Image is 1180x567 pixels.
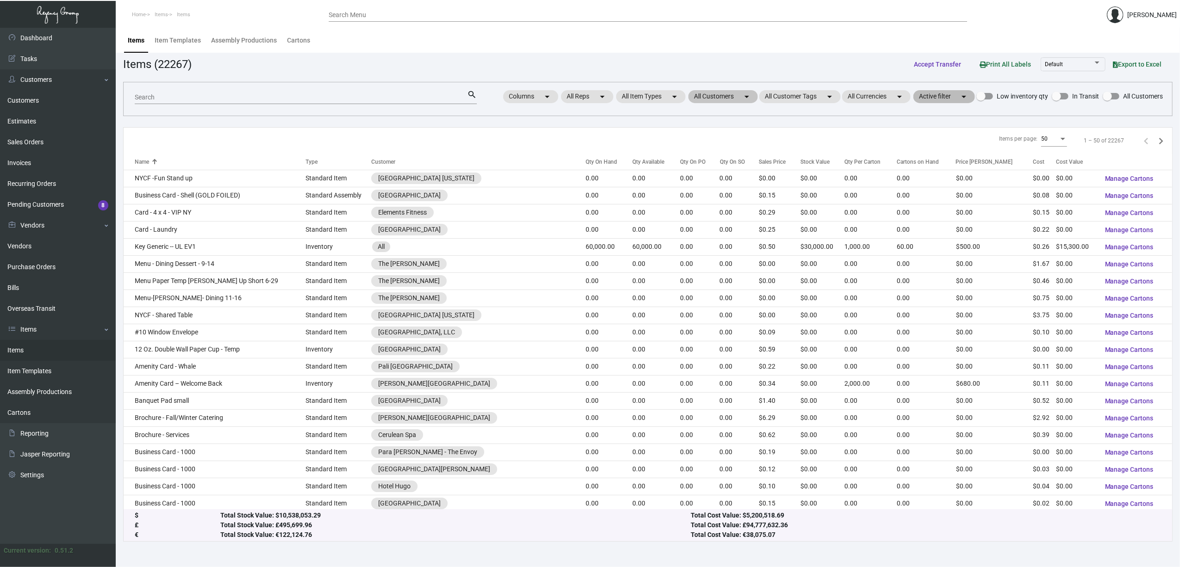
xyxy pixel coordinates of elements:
td: Business Card - Shell (GOLD FOILED) [124,187,306,204]
td: $0.00 [800,392,844,409]
td: $0.00 [800,170,844,187]
td: Standard Item [306,221,371,238]
div: Sales Price [759,158,786,166]
div: [GEOGRAPHIC_DATA], LLC [378,327,455,337]
td: 0.00 [633,375,680,392]
div: Price [PERSON_NAME] [956,158,1033,166]
div: Items [128,36,144,45]
td: Standard Item [306,170,371,187]
div: Qty On Hand [586,158,632,166]
td: $0.00 [800,272,844,290]
span: Items [177,12,190,18]
mat-chip: All Customers [688,90,758,103]
td: 0.00 [720,204,759,221]
td: $0.08 [1033,187,1056,204]
mat-chip: All Customer Tags [759,90,841,103]
td: 0.00 [633,204,680,221]
td: 60,000.00 [586,238,632,255]
td: 0.00 [897,324,956,341]
div: [PERSON_NAME][GEOGRAPHIC_DATA] [378,379,490,388]
td: $0.00 [759,272,800,290]
td: 0.00 [680,375,720,392]
button: Manage Cartons [1098,256,1161,272]
td: Standard Item [306,324,371,341]
td: 0.00 [680,221,720,238]
td: 0.00 [586,290,632,307]
td: 0.00 [720,221,759,238]
td: $0.00 [800,290,844,307]
td: $0.00 [1056,324,1097,341]
td: 0.00 [633,358,680,375]
div: Qty Available [633,158,665,166]
div: Items per page: [999,135,1037,143]
div: Qty On PO [680,158,720,166]
button: Manage Cartons [1098,358,1161,375]
td: $500.00 [956,238,1033,255]
td: $0.00 [1056,272,1097,290]
td: $0.00 [1056,187,1097,204]
td: $0.00 [759,307,800,324]
td: 0.00 [844,290,897,307]
td: 60.00 [897,238,956,255]
td: Standard Assembly [306,187,371,204]
td: Inventory [306,375,371,392]
div: Cartons on Hand [897,158,939,166]
mat-icon: search [467,89,477,100]
td: 0.00 [680,187,720,204]
td: $0.09 [759,324,800,341]
mat-icon: arrow_drop_down [597,91,608,102]
button: Manage Cartons [1098,204,1161,221]
td: 0.00 [680,392,720,409]
td: Card - 4 x 4 - VIP NY [124,204,306,221]
div: Pali [GEOGRAPHIC_DATA] [378,362,453,371]
td: 0.00 [680,324,720,341]
div: Sales Price [759,158,800,166]
span: Manage Cartons [1105,295,1154,302]
td: $1.67 [1033,255,1056,272]
span: Default [1045,61,1063,68]
td: $0.00 [759,290,800,307]
button: Manage Cartons [1098,239,1161,255]
td: Menu Paper Temp [PERSON_NAME] Up Short 6-29 [124,272,306,290]
td: 0.00 [897,375,956,392]
td: 0.00 [633,221,680,238]
td: $0.10 [1033,324,1056,341]
td: 0.00 [897,341,956,358]
td: 0.00 [680,255,720,272]
td: NYCF - Shared Table [124,307,306,324]
td: 0.00 [720,238,759,255]
div: Assembly Productions [211,36,277,45]
td: #10 Window Envelope [124,324,306,341]
td: $30,000.00 [800,238,844,255]
td: $0.00 [800,341,844,358]
td: 0.00 [586,341,632,358]
td: 0.00 [586,187,632,204]
td: 0.00 [633,341,680,358]
mat-icon: arrow_drop_down [894,91,905,102]
td: 0.00 [633,255,680,272]
td: $0.00 [800,221,844,238]
span: Manage Cartons [1105,243,1154,251]
td: 0.00 [680,307,720,324]
td: $0.00 [1056,375,1097,392]
button: Export to Excel [1105,56,1169,73]
td: 0.00 [586,221,632,238]
td: $0.34 [759,375,800,392]
td: Standard Item [306,204,371,221]
td: $0.22 [759,358,800,375]
span: Low inventory qty [997,91,1048,102]
mat-chip: All Reps [561,90,613,103]
td: $0.00 [956,221,1033,238]
td: 0.00 [586,307,632,324]
div: Qty Per Carton [844,158,880,166]
td: 0.00 [633,170,680,187]
span: Manage Cartons [1105,414,1154,422]
div: Cost [1033,158,1044,166]
td: 0.00 [720,170,759,187]
td: $0.59 [759,341,800,358]
td: 0.00 [586,375,632,392]
div: Qty On SO [720,158,745,166]
td: $0.00 [759,170,800,187]
div: Cost Value [1056,158,1083,166]
td: $0.11 [1033,358,1056,375]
